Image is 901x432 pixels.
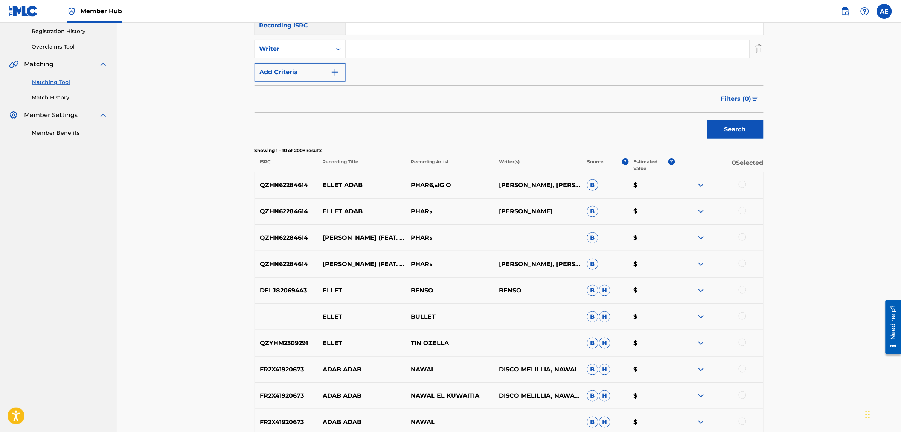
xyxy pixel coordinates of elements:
[406,181,494,190] p: PHARه,6IG O
[318,181,406,190] p: ELLET ADAB
[587,232,598,243] span: B
[697,233,706,242] img: expand
[697,286,706,295] img: expand
[318,312,406,321] p: ELLET
[494,260,582,269] p: [PERSON_NAME], [PERSON_NAME]
[628,260,675,269] p: $
[877,4,892,19] div: User Menu
[628,233,675,242] p: $
[32,27,108,35] a: Registration History
[318,391,406,400] p: ADAB ADAB
[255,233,318,242] p: QZHN62284614
[599,364,610,375] span: H
[255,286,318,295] p: DELJ82069443
[318,418,406,427] p: ADAB ADAB
[866,403,870,426] div: Drag
[9,111,18,120] img: Member Settings
[599,390,610,402] span: H
[841,7,850,16] img: search
[318,233,406,242] p: [PERSON_NAME] (FEAT. 6IG O)
[628,207,675,216] p: $
[587,158,604,172] p: Source
[259,44,327,53] div: Writer
[838,4,853,19] a: Public Search
[406,233,494,242] p: PHARه
[707,120,764,139] button: Search
[587,206,598,217] span: B
[255,339,318,348] p: QZYHM2309291
[628,418,675,427] p: $
[599,338,610,349] span: H
[255,181,318,190] p: QZHN62284614
[406,339,494,348] p: TIN OZELLA
[494,365,582,374] p: DISCO MELILLIA, NAWAL
[32,94,108,102] a: Match History
[331,68,340,77] img: 9d2ae6d4665cec9f34b9.svg
[9,6,38,17] img: MLC Logo
[587,390,598,402] span: B
[406,391,494,400] p: NAWAL EL KUWAITIA
[255,158,318,172] p: ISRC
[697,418,706,427] img: expand
[494,391,582,400] p: DISCO MELILLIA, NAWAL EL KUWAITIA
[628,286,675,295] p: $
[587,417,598,428] span: B
[697,365,706,374] img: expand
[628,312,675,321] p: $
[668,158,675,165] span: ?
[863,396,901,432] iframe: Chat Widget
[857,4,872,19] div: Help
[255,391,318,400] p: FR2X41920673
[599,417,610,428] span: H
[628,391,675,400] p: $
[697,207,706,216] img: expand
[32,43,108,51] a: Overclaims Tool
[634,158,668,172] p: Estimated Value
[318,260,406,269] p: [PERSON_NAME] (FEAT. 6IG O)
[255,418,318,427] p: FR2X41920673
[697,260,706,269] img: expand
[587,338,598,349] span: B
[587,259,598,270] span: B
[318,207,406,216] p: ELLET ADAB
[860,7,869,16] img: help
[255,260,318,269] p: QZHN62284614
[255,365,318,374] p: FR2X41920673
[406,312,494,321] p: BULLET
[628,365,675,374] p: $
[318,286,406,295] p: ELLET
[406,286,494,295] p: BENSO
[81,7,122,15] span: Member Hub
[587,364,598,375] span: B
[99,60,108,69] img: expand
[317,158,406,172] p: Recording Title
[406,158,494,172] p: Recording Artist
[24,60,53,69] span: Matching
[67,7,76,16] img: Top Rightsholder
[599,285,610,296] span: H
[697,312,706,321] img: expand
[755,40,764,58] img: Delete Criterion
[599,311,610,322] span: H
[628,339,675,348] p: $
[406,207,494,216] p: PHARه
[99,111,108,120] img: expand
[697,181,706,190] img: expand
[752,97,758,101] img: filter
[622,158,629,165] span: ?
[721,94,752,103] span: Filters ( 0 )
[494,158,582,172] p: Writer(s)
[494,207,582,216] p: [PERSON_NAME]
[318,339,406,348] p: ELLET
[9,60,18,69] img: Matching
[675,158,763,172] p: 0 Selected
[24,111,78,120] span: Member Settings
[255,63,346,82] button: Add Criteria
[32,129,108,137] a: Member Benefits
[717,90,764,108] button: Filters (0)
[880,297,901,357] iframe: Resource Center
[697,391,706,400] img: expand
